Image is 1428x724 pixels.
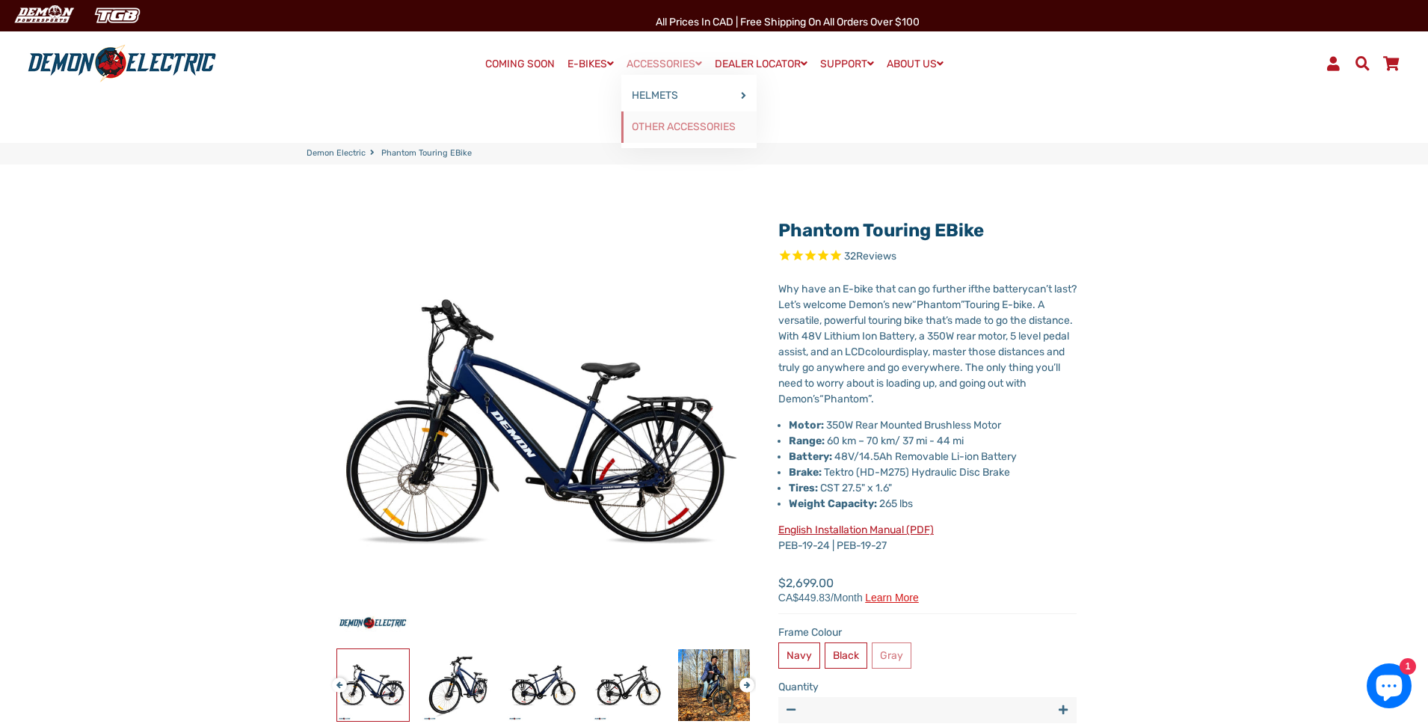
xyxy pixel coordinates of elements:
span: $2,699.00 [778,574,919,603]
p: PEB-19-24 | PEB-19-27 [778,522,1077,553]
li: 48V/14.5Ah Removable Li-ion Battery [789,449,1077,464]
span: ’ [794,298,795,311]
img: Phantom Touring eBike - Demon Electric [337,649,409,721]
img: Phantom Touring eBike - Demon Electric [508,649,579,721]
a: COMING SOON [480,54,560,75]
img: TGB Canada [87,3,148,28]
input: quantity [778,697,1077,723]
strong: Weight Capacity: [789,497,877,510]
img: Phantom Touring eBike - Demon Electric [593,649,665,721]
span: s welcome Demon [795,298,883,311]
span: Phantom Touring eBike [381,147,472,160]
span: Touring E-bike. A versatile, powerful touring bike that [778,298,1044,327]
button: Reduce item quantity by one [778,697,804,723]
span: “ [912,298,917,311]
span: All Prices in CAD | Free shipping on all orders over $100 [656,16,920,28]
span: s [814,393,819,405]
span: ’ [1053,361,1056,374]
span: ’ [883,298,884,311]
label: Black [825,642,867,669]
img: Demon Electric [7,3,79,28]
strong: Brake: [789,466,822,479]
span: ’ [946,314,947,327]
span: colour [865,346,895,358]
span: Phantom [824,393,868,405]
span: Let [778,298,794,311]
a: HELMETS [621,80,757,111]
a: OTHER ACCESSORIES [621,111,757,143]
span: s made to go the distance. With 48V Lithium Ion Battery, a 350W rear motor, 5 level pedal assist,... [778,314,1073,358]
span: t last [1048,283,1071,295]
span: ’ [1046,283,1048,295]
span: Rated 4.8 out of 5 stars 32 reviews [778,248,1077,266]
li: CST 27.5" x 1.6" [789,480,1077,496]
a: ABOUT US [881,53,949,75]
a: DEALER LOCATOR [710,53,813,75]
span: display, master those distances and truly go anywhere and go everywhere. The only thing you [778,346,1065,374]
span: can [1028,283,1046,295]
strong: Range: [789,435,825,447]
span: ”. [868,393,874,405]
span: Phantom [917,298,961,311]
a: SUPPORT [815,53,879,75]
label: Frame Colour [778,625,1077,640]
span: s new [884,298,912,311]
strong: Battery: [789,450,832,463]
span: ’ [813,393,814,405]
span: “ [819,393,824,405]
button: Increase item quantity by one [1050,697,1077,723]
li: 350W Rear Mounted Brushless Motor [789,417,1077,433]
label: Gray [872,642,911,669]
img: Demon Electric logo [22,44,221,83]
span: the battery [974,283,1028,295]
inbox-online-store-chat: Shopify online store chat [1362,663,1416,712]
a: E-BIKES [562,53,619,75]
label: Navy [778,642,820,669]
span: 32 reviews [844,250,896,263]
span: ” [961,298,964,311]
li: 265 lbs [789,496,1077,512]
button: Next [739,670,748,687]
a: ACCESSORIES [621,53,707,75]
span: Wh [778,283,793,295]
a: Demon Electric [307,147,366,160]
button: Previous [332,670,341,687]
label: Quantity [778,679,1077,695]
span: ll need to worry about is loading up, and going out with Demon [778,361,1060,405]
strong: Tires: [789,482,818,494]
span: y have an E-bike that can go further if [793,283,974,295]
img: Phantom Touring eBike [678,649,750,721]
strong: Motor: [789,419,824,432]
span: Reviews [856,250,896,263]
li: Tektro (HD-M275) Hydraulic Disc Brake [789,464,1077,480]
span: ? [1071,283,1077,295]
img: Phantom Touring eBike - Demon Electric [422,649,494,721]
a: English Installation Manual (PDF) [778,524,934,536]
a: Phantom Touring eBike [778,220,984,241]
li: 60 km – 70 km/ 37 mi - 44 mi [789,433,1077,449]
